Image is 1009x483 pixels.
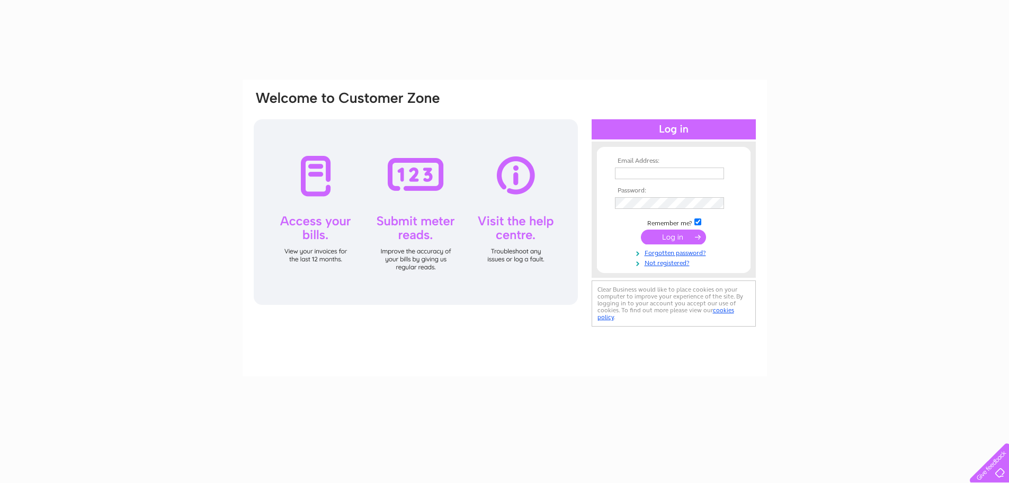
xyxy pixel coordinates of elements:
td: Remember me? [612,217,735,227]
input: Submit [641,230,706,244]
th: Email Address: [612,157,735,165]
a: cookies policy [597,306,734,321]
div: Clear Business would like to place cookies on your computer to improve your experience of the sit... [592,280,756,327]
a: Not registered? [615,257,735,267]
a: Forgotten password? [615,247,735,257]
th: Password: [612,187,735,195]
